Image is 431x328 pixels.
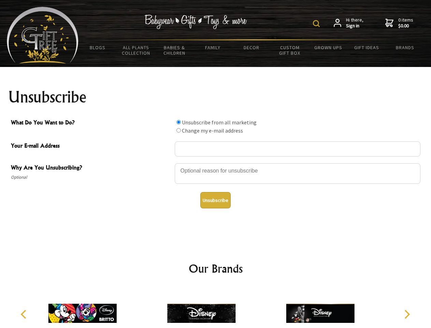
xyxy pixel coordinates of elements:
[386,40,425,55] a: Brands
[11,118,171,128] span: What Do You Want to Do?
[176,128,181,133] input: What Do You Want to Do?
[334,17,363,29] a: Hi there,Sign in
[182,119,257,126] label: Unsubscribe from all marketing
[271,40,309,60] a: Custom Gift Box
[176,120,181,124] input: What Do You Want to Do?
[385,17,413,29] a: 0 items$0.00
[78,40,117,55] a: BLOGS
[8,89,423,105] h1: Unsubscribe
[194,40,232,55] a: Family
[398,23,413,29] strong: $0.00
[17,307,32,322] button: Previous
[346,17,363,29] span: Hi there,
[309,40,347,55] a: Grown Ups
[399,307,414,322] button: Next
[175,163,420,184] textarea: Why Are You Unsubscribing?
[175,141,420,156] input: Your E-mail Address
[14,260,418,277] h2: Our Brands
[347,40,386,55] a: Gift Ideas
[11,141,171,151] span: Your E-mail Address
[182,127,243,134] label: Change my e-mail address
[346,23,363,29] strong: Sign in
[200,192,231,208] button: Unsubscribe
[145,15,247,29] img: Babywear - Gifts - Toys & more
[7,7,78,64] img: Babyware - Gifts - Toys and more...
[313,20,320,27] img: product search
[155,40,194,60] a: Babies & Children
[11,163,171,173] span: Why Are You Unsubscribing?
[117,40,156,60] a: All Plants Collection
[232,40,271,55] a: Decor
[11,173,171,181] span: Optional
[398,17,413,29] span: 0 items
